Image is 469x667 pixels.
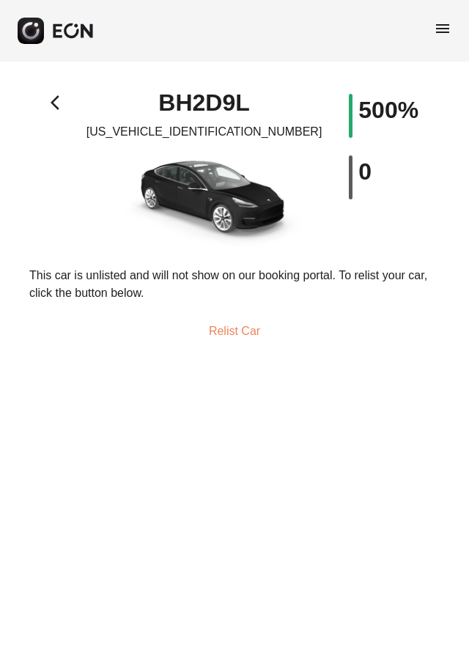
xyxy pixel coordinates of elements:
span: arrow_back_ios [51,94,68,111]
h1: 500% [358,101,418,119]
h1: 0 [358,163,372,180]
p: This car is unlisted and will not show on our booking portal. To relist your car, click the butto... [29,267,440,302]
span: menu [434,20,451,37]
p: [US_VEHICLE_IDENTIFICATION_NUMBER] [86,123,322,141]
img: car [102,147,307,249]
h1: BH2D9L [158,94,249,111]
button: Relist Car [191,314,278,349]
